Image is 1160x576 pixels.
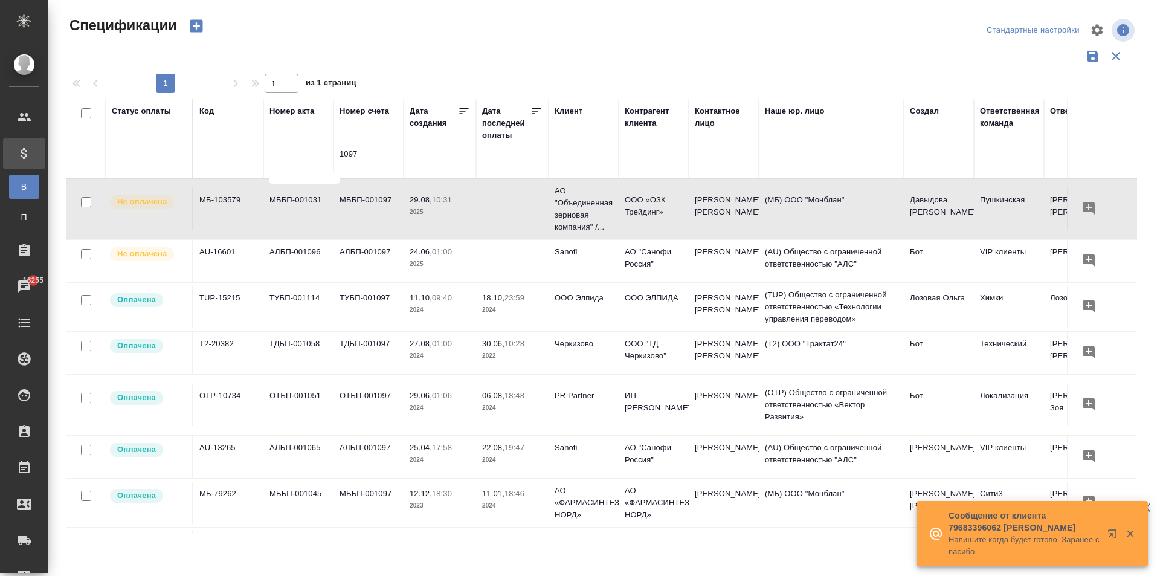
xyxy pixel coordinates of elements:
td: ТУБП-001114 [263,286,333,328]
td: OTP-10734 [193,384,263,426]
td: [PERSON_NAME] [PERSON_NAME] [1044,482,1114,524]
span: В [15,181,33,193]
p: 2024 [410,454,470,466]
td: Лозовая Ольга [904,286,974,328]
td: [PERSON_NAME] [689,436,759,478]
td: [PERSON_NAME] [689,384,759,426]
td: AU-16601 [193,240,263,282]
p: 01:00 [432,339,452,348]
td: VIP клиенты [974,240,1044,282]
p: 11.10, [410,293,432,302]
p: АО «ФАРМАСИНТЕЗ-НОРД» [625,485,683,521]
div: Номер акта [269,105,314,117]
p: PR Partner [555,390,613,402]
div: Статус оплаты [112,105,171,117]
td: МББП-001097 [333,188,404,230]
td: (AU) Общество с ограниченной ответственностью "АЛС" [759,436,904,478]
td: ТУБП-001097 [333,286,404,328]
td: Бот [904,240,974,282]
p: ИП [PERSON_NAME] [625,390,683,414]
p: Sanofi [555,442,613,454]
td: АЛБП-001097 [333,240,404,282]
p: 2022 [482,350,543,362]
a: 16255 [3,271,45,302]
td: Технический [974,332,1044,374]
p: 2024 [410,304,470,316]
p: 29.08, [410,195,432,204]
td: VIP клиенты [974,436,1044,478]
p: 18:48 [504,391,524,400]
p: АО "Санофи Россия" [625,246,683,270]
button: Открыть в новой вкладке [1100,522,1129,551]
div: Номер счета [340,105,389,117]
p: Не оплачена [117,196,167,208]
span: Спецификации [66,16,177,35]
td: (Т2) ООО "Трактат24" [759,332,904,374]
p: АО «ФАРМАСИНТЕЗ-НОРД» [555,485,613,521]
td: (AU) Общество с ограниченной ответственностью "АЛС" [759,240,904,282]
p: 18:46 [504,489,524,498]
td: Локализация [974,384,1044,426]
span: П [15,211,33,223]
td: Бот [904,384,974,426]
p: 22.08, [482,443,504,452]
td: Бот [904,332,974,374]
p: Оплачена [117,340,156,352]
p: 30.06, [482,339,504,348]
div: Клиент [555,105,582,117]
div: split button [984,21,1083,40]
span: Посмотреть информацию [1112,19,1137,42]
td: МБ-103579 [193,188,263,230]
td: Сити3 [974,482,1044,524]
p: 29.06, [410,391,432,400]
p: 2023 [410,500,470,512]
p: Общество с ограниченной ответственнос... [625,534,683,570]
td: [PERSON_NAME] [PERSON_NAME] [689,286,759,328]
p: 27.08, [410,339,432,348]
p: 10:28 [504,339,524,348]
button: Сохранить фильтры [1081,45,1104,68]
p: Черкизово [555,338,613,350]
p: 2024 [482,402,543,414]
td: AU-13265 [193,436,263,478]
p: 18:30 [432,489,452,498]
button: Создать [182,16,211,36]
p: Оплачена [117,392,156,404]
td: [PERSON_NAME] [904,436,974,478]
td: МББП-001097 [333,482,404,524]
p: 01:00 [432,247,452,256]
button: Закрыть [1118,528,1142,539]
td: Пушкинская [974,188,1044,230]
p: ООО "ТД Черкизово" [625,338,683,362]
p: 25.04, [410,443,432,452]
p: 01:06 [432,391,452,400]
p: 2024 [482,500,543,512]
p: 12.12, [410,489,432,498]
td: (TUP) Общество с ограниченной ответственностью «Технологии управления переводом» [759,283,904,331]
td: Лозовая Ольга [1044,286,1114,328]
td: ОТБП-001097 [333,384,404,426]
div: Наше юр. лицо [765,105,825,117]
div: Создал [910,105,939,117]
td: [PERSON_NAME] [689,531,759,573]
p: ООО Элпида [555,292,613,304]
td: Т2-20382 [193,332,263,374]
p: 10:31 [432,195,452,204]
p: Оплачена [117,444,156,456]
td: OTP-8444 [193,531,263,573]
p: Не оплачена [117,248,167,260]
td: TUP-15215 [193,286,263,328]
td: [PERSON_NAME] [904,531,974,573]
td: (OTP) Общество с ограниченной ответственностью «Вектор Развития» [759,528,904,576]
td: [PERSON_NAME] [PERSON_NAME] [1044,332,1114,374]
p: АО "Объединенная зерновая компания" /... [555,185,613,233]
p: Оплачена [117,294,156,306]
td: (OTP) Общество с ограниченной ответственностью «Вектор Развития» [759,381,904,429]
td: Давыдова [PERSON_NAME] [904,188,974,230]
td: [PERSON_NAME] [PERSON_NAME] [689,332,759,374]
td: [PERSON_NAME] Зоя [1044,384,1114,426]
td: Химки [974,286,1044,328]
td: МБ-79262 [193,482,263,524]
p: Напишите когда будет готово. Заранее спасибо [949,534,1100,558]
p: 2024 [482,304,543,316]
